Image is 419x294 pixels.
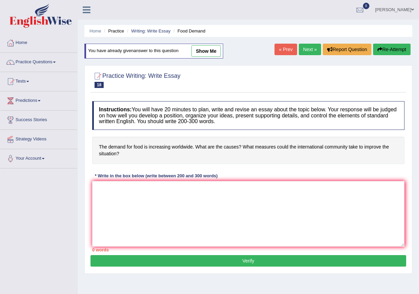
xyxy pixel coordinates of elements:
[0,149,77,166] a: Your Account
[0,130,77,147] a: Strategy Videos
[131,28,171,33] a: Writing: Write Essay
[191,45,221,57] a: show me
[363,3,370,9] span: 8
[0,72,77,89] a: Tests
[92,101,404,130] h4: You will have 20 minutes to plan, write and revise an essay about the topic below. Your response ...
[92,247,404,253] div: 0 words
[95,82,104,88] span: 18
[92,71,180,88] h2: Practice Writing: Write Essay
[92,137,404,164] h4: The demand for food is increasing worldwide. What are the causes? What measures could the interna...
[102,28,124,34] li: Practice
[99,107,132,112] b: Instructions:
[89,28,101,33] a: Home
[172,28,206,34] li: Food Demand
[0,91,77,108] a: Predictions
[299,44,321,55] a: Next »
[90,255,406,267] button: Verify
[0,111,77,128] a: Success Stories
[373,44,411,55] button: Re-Attempt
[84,44,223,59] div: You have already given answer to this question
[0,53,77,70] a: Practice Questions
[0,33,77,50] a: Home
[92,173,220,179] div: * Write in the box below (write between 200 and 300 words)
[274,44,297,55] a: « Prev
[323,44,371,55] button: Report Question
